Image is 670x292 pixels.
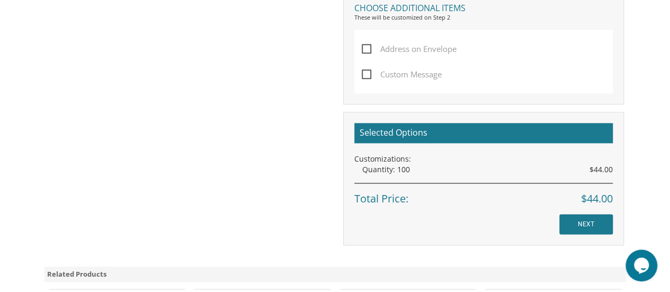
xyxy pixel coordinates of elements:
span: Address on Envelope [362,42,457,56]
iframe: chat widget [626,250,659,281]
div: Customizations: [354,154,613,164]
div: These will be customized on Step 2 [354,13,613,22]
div: Quantity: 100 [362,164,613,175]
input: NEXT [559,214,613,234]
div: Related Products [44,267,626,282]
div: Total Price: [354,183,613,207]
span: $44.00 [581,191,613,207]
span: Custom Message [362,68,442,81]
h2: Selected Options [354,123,613,143]
span: $44.00 [589,164,613,175]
